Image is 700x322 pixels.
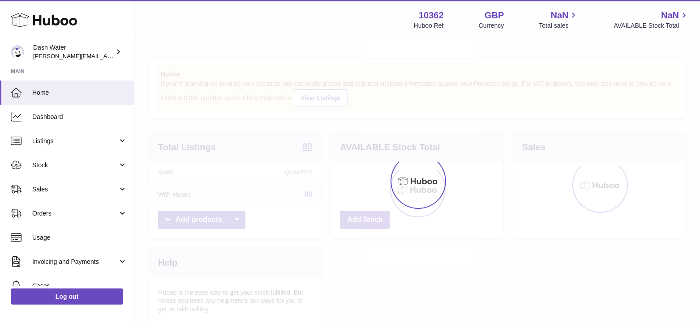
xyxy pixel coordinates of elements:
span: Sales [32,185,118,194]
a: Log out [11,288,123,305]
span: AVAILABLE Stock Total [614,21,689,30]
span: NaN [661,9,679,21]
div: Currency [479,21,504,30]
span: NaN [550,9,568,21]
span: Cases [32,282,127,290]
a: NaN Total sales [539,9,579,30]
span: Orders [32,209,118,218]
div: Dash Water [33,43,114,60]
span: Invoicing and Payments [32,258,118,266]
span: Listings [32,137,118,145]
span: Stock [32,161,118,169]
span: Total sales [539,21,579,30]
span: Dashboard [32,113,127,121]
a: NaN AVAILABLE Stock Total [614,9,689,30]
span: Home [32,89,127,97]
strong: 10362 [419,9,444,21]
span: [PERSON_NAME][EMAIL_ADDRESS][DOMAIN_NAME] [33,52,180,59]
div: Huboo Ref [414,21,444,30]
span: Usage [32,233,127,242]
img: james@dash-water.com [11,45,24,59]
strong: GBP [485,9,504,21]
